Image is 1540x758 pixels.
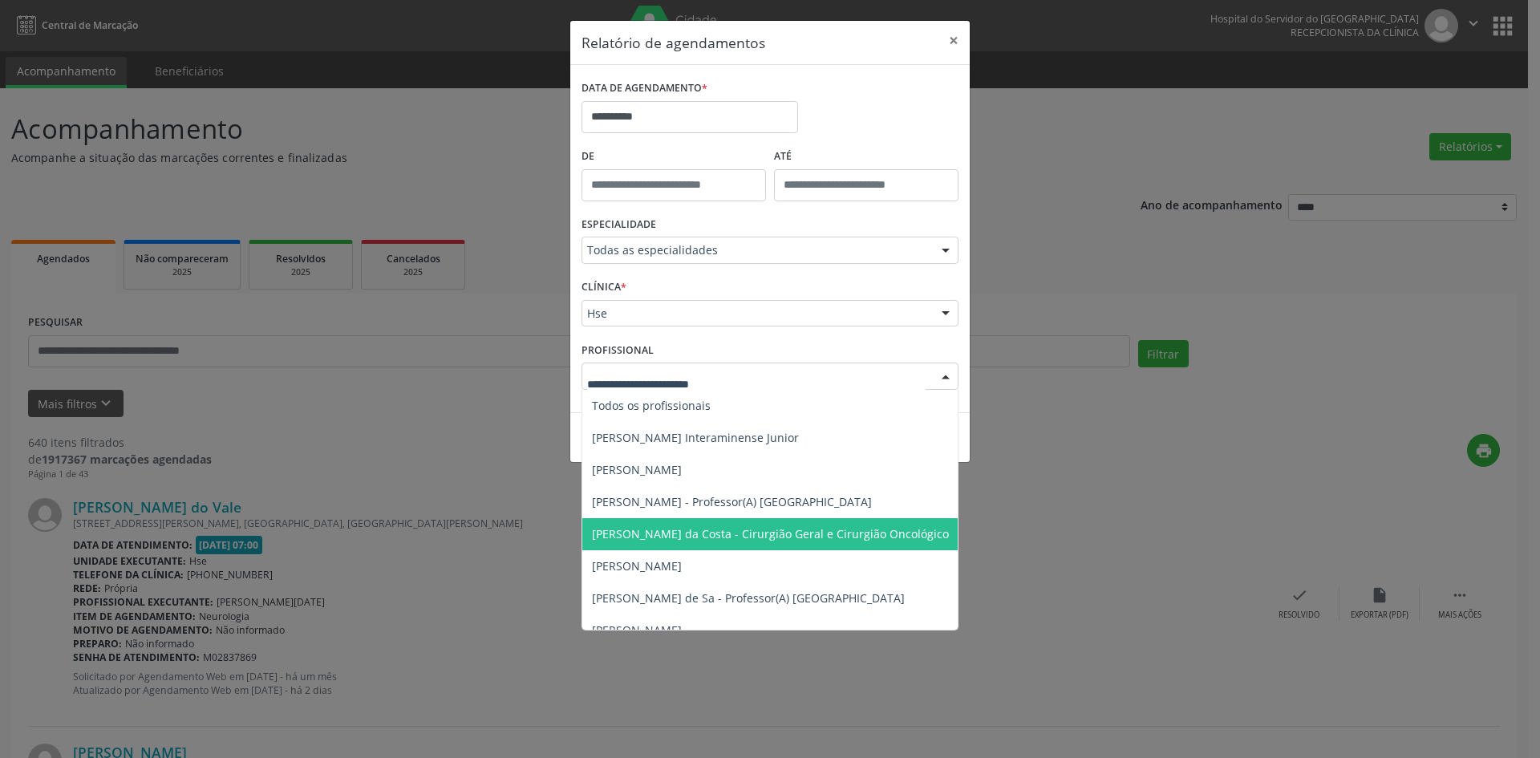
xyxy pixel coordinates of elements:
[592,622,682,638] span: [PERSON_NAME]
[582,32,765,53] h5: Relatório de agendamentos
[582,275,626,300] label: CLÍNICA
[592,526,949,541] span: [PERSON_NAME] da Costa - Cirurgião Geral e Cirurgião Oncológico
[592,462,682,477] span: [PERSON_NAME]
[774,144,958,169] label: ATÉ
[938,21,970,60] button: Close
[592,558,682,574] span: [PERSON_NAME]
[582,144,766,169] label: De
[592,398,711,413] span: Todos os profissionais
[592,590,905,606] span: [PERSON_NAME] de Sa - Professor(A) [GEOGRAPHIC_DATA]
[582,338,654,363] label: PROFISSIONAL
[587,306,926,322] span: Hse
[592,494,872,509] span: [PERSON_NAME] - Professor(A) [GEOGRAPHIC_DATA]
[582,76,707,101] label: DATA DE AGENDAMENTO
[592,430,799,445] span: [PERSON_NAME] Interaminense Junior
[582,213,656,237] label: ESPECIALIDADE
[587,242,926,258] span: Todas as especialidades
